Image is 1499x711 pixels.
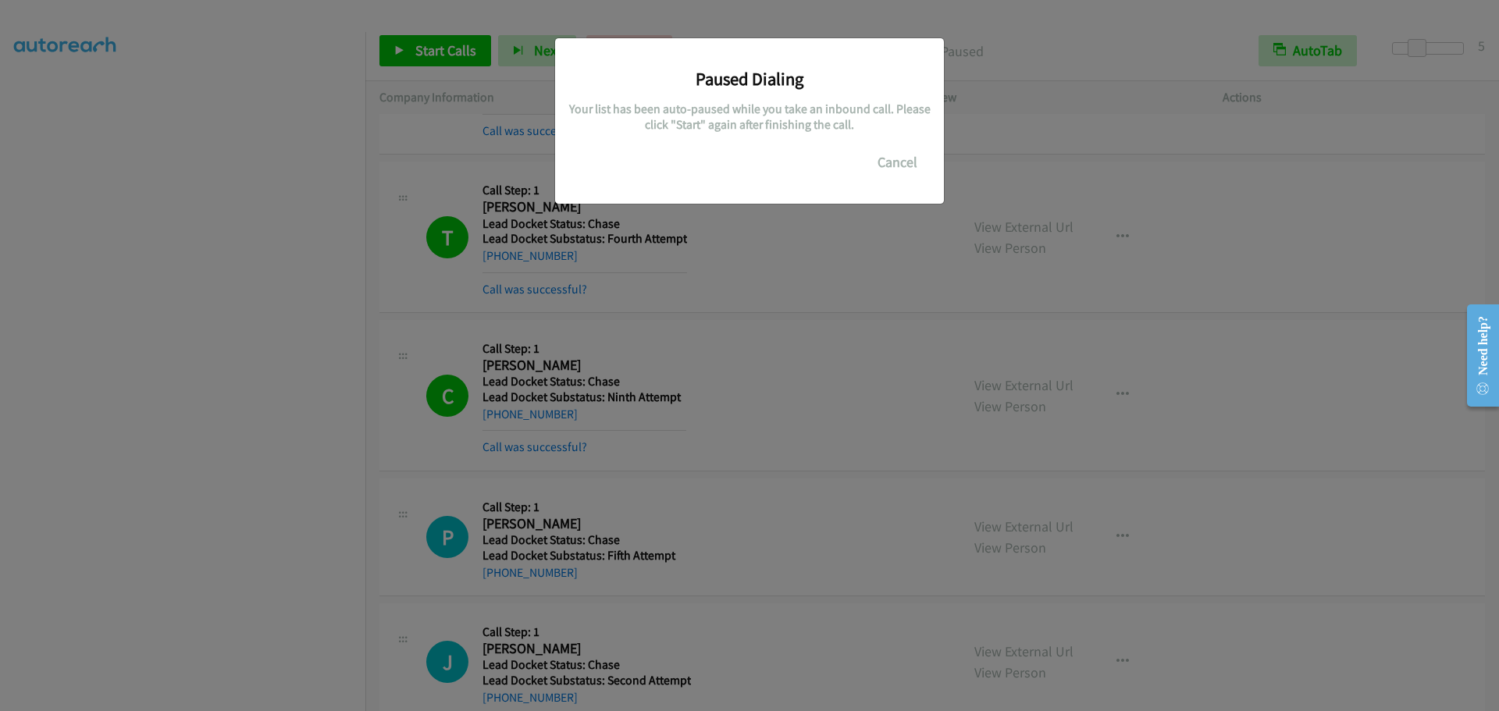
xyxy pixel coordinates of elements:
[567,101,932,132] h5: Your list has been auto-paused while you take an inbound call. Please click "Start" again after f...
[567,68,932,90] h3: Paused Dialing
[1454,293,1499,418] iframe: Resource Center
[863,147,932,178] button: Cancel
